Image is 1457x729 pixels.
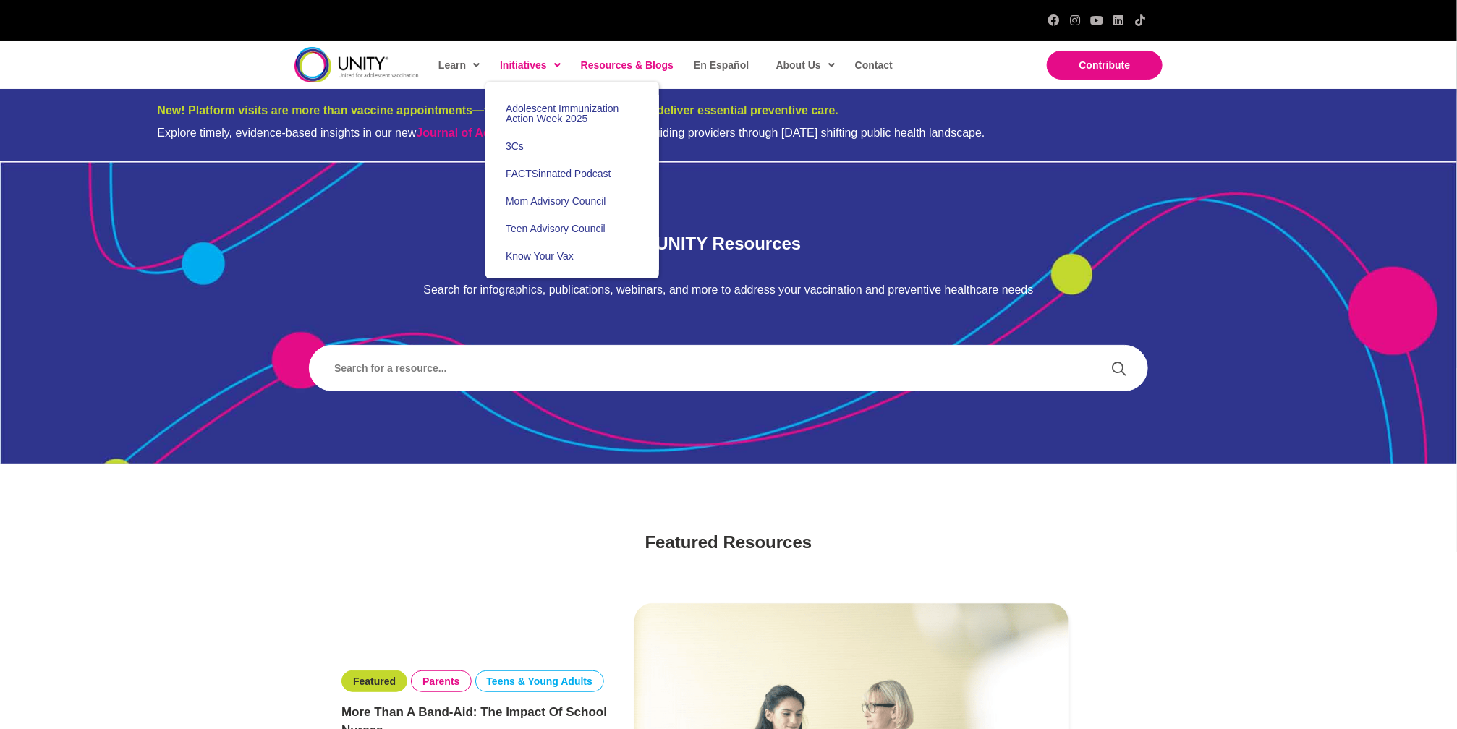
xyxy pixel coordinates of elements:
[1113,14,1124,26] a: LinkedIn
[422,675,459,688] a: Parents
[1134,14,1146,26] a: TikTok
[574,48,679,82] a: Resources & Blogs
[506,103,619,124] span: Adolescent Immunization Action Week 2025
[656,234,802,253] span: UNITY Resources
[485,132,659,160] a: 3Cs
[157,126,1299,140] div: Explore timely, evidence-based insights in our new guiding providers through [DATE] shifting publ...
[1079,59,1131,71] span: Contribute
[323,351,1104,385] form: Search form
[581,59,674,71] span: Resources & Blogs
[353,675,396,688] a: Featured
[855,59,893,71] span: Contact
[506,140,524,152] span: 3Cs
[157,104,838,116] span: New! Platform visits are more than vaccine appointments—they’re critical opportunities to deliver...
[500,54,561,76] span: Initiatives
[848,48,899,82] a: Contact
[776,54,835,76] span: About Us
[323,351,1097,385] input: Search input
[687,48,755,82] a: En Español
[485,187,659,215] a: Mom Advisory Council
[417,127,647,139] strong: ,
[694,59,749,71] span: En Español
[309,283,1148,298] p: Search for infographics, publications, webinars, and more to address your vaccination and prevent...
[1091,14,1103,26] a: YouTube
[645,532,812,552] span: Featured Resources
[487,675,593,688] a: Teens & Young Adults
[506,195,606,207] span: Mom Advisory Council
[506,223,606,234] span: Teen Advisory Council
[417,127,645,139] a: Journal of Adolescent Health supplement
[485,215,659,242] a: Teen Advisory Council
[485,160,659,187] a: FACTSinnated Podcast
[485,242,659,270] a: Know Your Vax
[485,95,659,132] a: Adolescent Immunization Action Week 2025
[1048,14,1059,26] a: Facebook
[1047,51,1163,80] a: Contribute
[506,250,574,262] span: Know Your Vax
[294,47,419,82] img: unity-logo-dark
[1069,14,1081,26] a: Instagram
[438,54,480,76] span: Learn
[769,48,841,82] a: About Us
[506,168,611,179] span: FACTSinnated Podcast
